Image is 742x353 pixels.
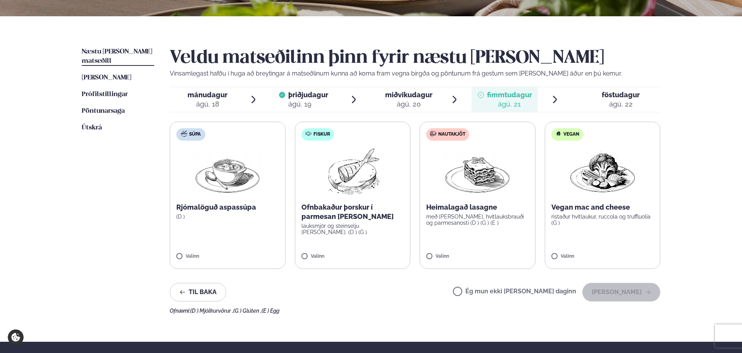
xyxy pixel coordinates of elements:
span: Fiskur [313,131,330,138]
img: soup.svg [181,131,187,137]
div: ágú. 20 [385,100,432,109]
a: Prófílstillingar [82,90,128,99]
span: Næstu [PERSON_NAME] matseðill [82,48,152,64]
p: Vegan mac and cheese [551,203,654,212]
span: Vegan [563,131,579,138]
p: Ofnbakaður þorskur í parmesan [PERSON_NAME] [301,203,404,221]
p: (D ) [176,214,279,220]
span: Útskrá [82,124,102,131]
button: Til baka [170,283,226,301]
p: lauksmjör og steinselju [PERSON_NAME]. (D ) (G ) [301,223,404,235]
span: (E ) Egg [262,308,279,314]
div: Ofnæmi: [170,308,660,314]
span: fimmtudagur [487,91,532,99]
p: Rjómalöguð aspassúpa [176,203,279,212]
p: Heimalagað lasagne [426,203,529,212]
img: Fish.png [318,147,387,196]
div: ágú. 21 [487,100,532,109]
p: með [PERSON_NAME], hvítlauksbrauði og parmesanosti (D ) (G ) (E ) [426,214,529,226]
img: Vegan.png [568,147,637,196]
p: Vinsamlegast hafðu í huga að breytingar á matseðlinum kunna að koma fram vegna birgða og pöntunum... [170,69,660,78]
span: Nautakjöt [438,131,465,138]
span: Pöntunarsaga [82,108,125,114]
img: Lasagna.png [443,147,511,196]
span: þriðjudagur [288,91,328,99]
img: Soup.png [193,147,262,196]
span: Súpa [189,131,201,138]
span: (D ) Mjólkurvörur , [190,308,233,314]
span: mánudagur [188,91,227,99]
img: Vegan.svg [555,131,561,137]
img: beef.svg [430,131,436,137]
div: ágú. 19 [288,100,328,109]
span: Prófílstillingar [82,91,128,98]
span: föstudagur [602,91,640,99]
a: [PERSON_NAME] [82,73,131,83]
a: Cookie settings [8,329,24,345]
img: fish.svg [305,131,312,137]
div: ágú. 22 [602,100,640,109]
span: (G ) Glúten , [233,308,262,314]
span: miðvikudagur [385,91,432,99]
span: [PERSON_NAME] [82,74,131,81]
div: ágú. 18 [188,100,227,109]
h2: Veldu matseðilinn þinn fyrir næstu [PERSON_NAME] [170,47,660,69]
a: Næstu [PERSON_NAME] matseðill [82,47,154,66]
a: Pöntunarsaga [82,107,125,116]
p: ristaður hvítlaukur, ruccola og truffluolía (G ) [551,214,654,226]
button: [PERSON_NAME] [582,283,660,301]
a: Útskrá [82,123,102,133]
